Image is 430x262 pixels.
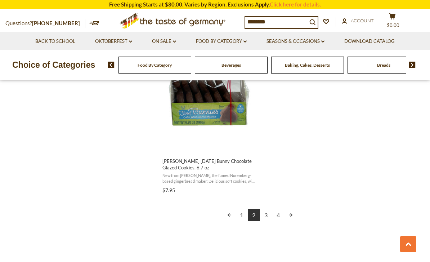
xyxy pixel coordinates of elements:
a: Seasons & Occasions [266,37,324,45]
a: [PHONE_NUMBER] [32,20,80,26]
a: 2 [248,209,260,221]
span: $0.00 [387,22,399,28]
a: On Sale [152,37,176,45]
p: Questions? [5,19,85,28]
a: 4 [272,209,285,221]
a: Click here for details. [270,1,321,8]
a: Previous page [223,209,236,221]
a: Oktoberfest [95,37,132,45]
span: New from [PERSON_NAME], the famed Nuremberg-based gingerbread maker: Delicious soft cookies, with... [162,173,256,184]
a: Next page [285,209,297,221]
img: previous arrow [108,62,115,68]
a: Back to School [35,37,75,45]
a: Breads [377,62,390,68]
a: Wicklein Easter Bunny Chocolate Glazed Cookies, 6.7 oz [161,44,257,196]
a: 3 [260,209,272,221]
a: Food By Category [196,37,247,45]
span: Account [351,18,374,23]
button: $0.00 [381,13,403,31]
span: [PERSON_NAME] [DATE] Bunny Chocolate Glazed Cookies, 6.7 oz [162,158,256,171]
div: Pagination [162,209,357,222]
a: Food By Category [138,62,172,68]
a: Baking, Cakes, Desserts [285,62,330,68]
span: $7.95 [162,187,175,193]
img: next arrow [409,62,416,68]
a: Download Catalog [344,37,395,45]
a: 1 [236,209,248,221]
a: Account [342,17,374,25]
a: Beverages [221,62,241,68]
